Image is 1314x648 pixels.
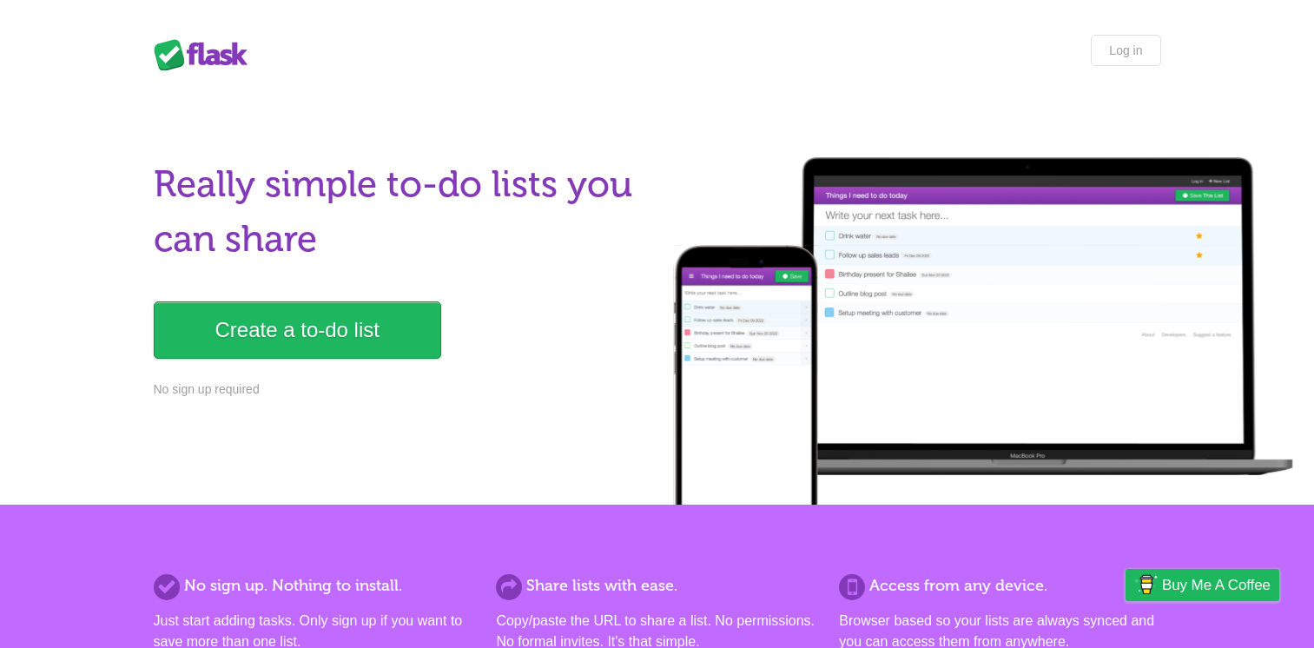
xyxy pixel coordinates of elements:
[154,380,647,399] p: No sign up required
[1091,35,1160,66] a: Log in
[1162,570,1271,600] span: Buy me a coffee
[1134,570,1158,599] img: Buy me a coffee
[154,39,258,70] div: Flask Lists
[839,574,1160,598] h2: Access from any device.
[496,574,817,598] h2: Share lists with ease.
[154,301,441,359] a: Create a to-do list
[1126,569,1279,601] a: Buy me a coffee
[154,157,647,267] h1: Really simple to-do lists you can share
[154,574,475,598] h2: No sign up. Nothing to install.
